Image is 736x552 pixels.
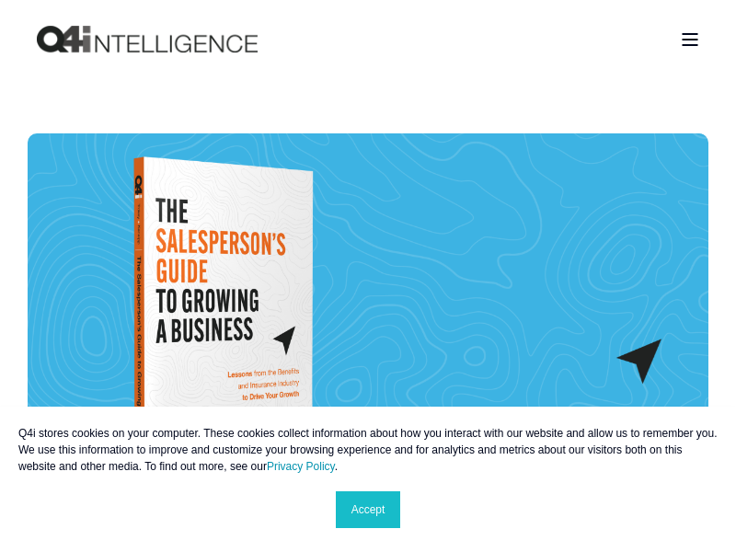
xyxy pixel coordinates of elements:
[267,460,335,473] a: Privacy Policy
[37,26,258,53] img: Q4intelligence, LLC logo
[672,24,708,55] a: Open Burger Menu
[336,491,401,528] a: Accept
[37,26,258,53] a: Back to Home
[28,133,708,516] img: An image of Kevin Trokey and Wendy Keneipp's book The Salesperson's Guide to Growing a Business
[18,425,718,475] p: Q4i stores cookies on your computer. These cookies collect information about how you interact wit...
